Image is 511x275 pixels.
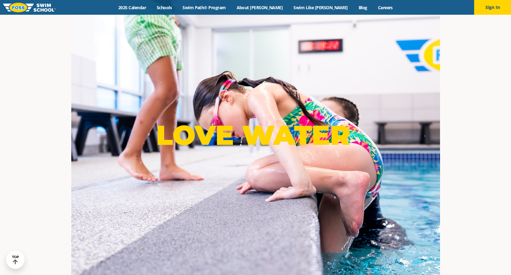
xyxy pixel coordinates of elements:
a: Blog [353,5,372,10]
div: TOP [12,255,19,265]
a: Swim Path® Program [177,5,231,10]
a: Swim Like [PERSON_NAME] [288,5,353,10]
p: LOVE WATER [156,119,355,152]
a: Schools [151,5,177,10]
img: FOSS Swim School Logo [3,3,56,12]
a: About [PERSON_NAME] [231,5,288,10]
a: Careers [372,5,398,10]
sup: ® [350,125,355,133]
a: 2025 Calendar [113,5,151,10]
